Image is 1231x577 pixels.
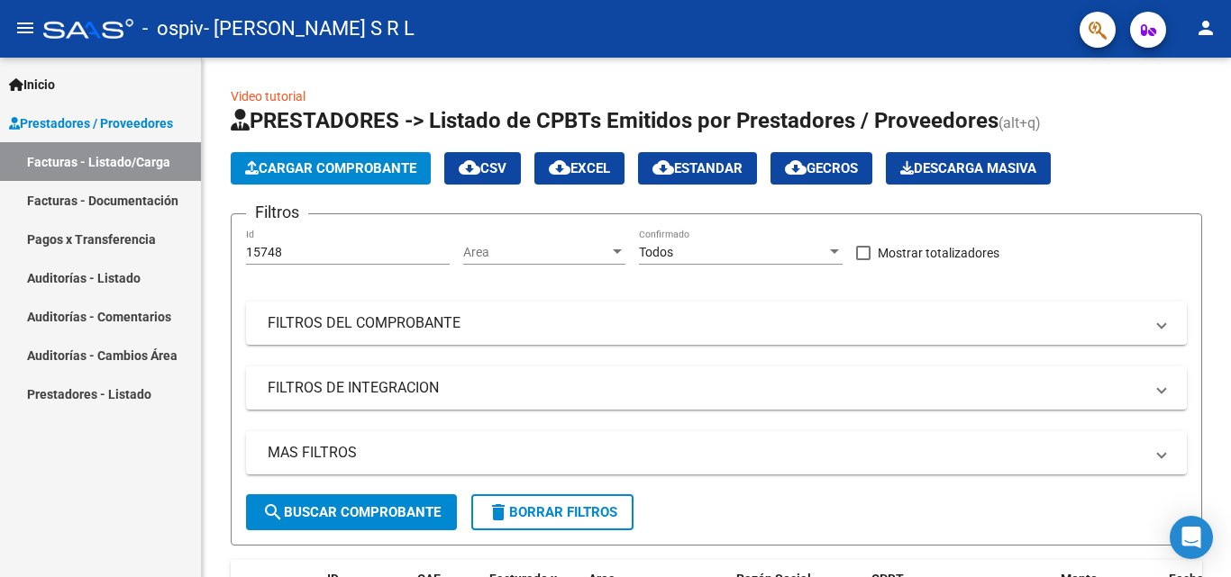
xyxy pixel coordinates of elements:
button: Gecros [771,152,872,185]
mat-icon: person [1195,17,1217,39]
button: Descarga Masiva [886,152,1051,185]
div: Open Intercom Messenger [1170,516,1213,559]
button: Estandar [638,152,757,185]
button: CSV [444,152,521,185]
span: Area [463,245,609,260]
mat-icon: search [262,501,284,523]
button: Borrar Filtros [471,494,634,530]
span: - [PERSON_NAME] S R L [204,9,415,49]
span: CSV [459,160,506,176]
app-download-masive: Descarga masiva de comprobantes (adjuntos) [886,152,1051,185]
span: Borrar Filtros [488,504,617,520]
mat-icon: cloud_download [785,157,807,178]
span: Gecros [785,160,858,176]
mat-expansion-panel-header: FILTROS DEL COMPROBANTE [246,302,1187,345]
span: Todos [639,245,673,259]
mat-icon: cloud_download [549,157,570,178]
mat-icon: cloud_download [459,157,480,178]
span: EXCEL [549,160,610,176]
mat-expansion-panel-header: FILTROS DE INTEGRACION [246,366,1187,410]
mat-icon: delete [488,501,509,523]
span: Mostrar totalizadores [878,242,999,264]
span: PRESTADORES -> Listado de CPBTs Emitidos por Prestadores / Proveedores [231,108,998,133]
button: Cargar Comprobante [231,152,431,185]
span: Cargar Comprobante [245,160,416,176]
span: - ospiv [142,9,204,49]
span: Descarga Masiva [900,160,1036,176]
span: Inicio [9,75,55,95]
span: Estandar [652,160,743,176]
button: Buscar Comprobante [246,494,457,530]
span: (alt+q) [998,114,1041,131]
h3: Filtros [246,200,308,225]
span: Prestadores / Proveedores [9,113,173,133]
button: EXCEL [534,152,625,185]
mat-icon: cloud_download [652,157,674,178]
mat-panel-title: MAS FILTROS [268,443,1144,463]
mat-panel-title: FILTROS DE INTEGRACION [268,378,1144,398]
span: Buscar Comprobante [262,504,441,520]
mat-panel-title: FILTROS DEL COMPROBANTE [268,313,1144,333]
mat-icon: menu [14,17,36,39]
mat-expansion-panel-header: MAS FILTROS [246,431,1187,474]
a: Video tutorial [231,89,305,104]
